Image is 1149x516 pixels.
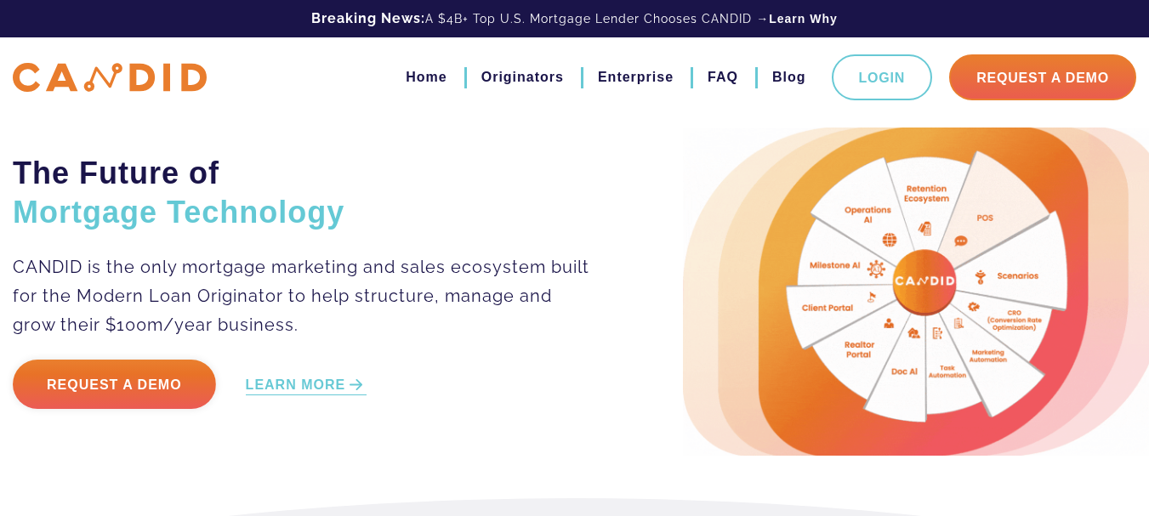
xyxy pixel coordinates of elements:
a: LEARN MORE [246,376,367,395]
b: Breaking News: [311,10,425,26]
a: Login [832,54,933,100]
a: Request a Demo [13,360,216,409]
a: Originators [481,63,564,92]
p: CANDID is the only mortgage marketing and sales ecosystem built for the Modern Loan Originator to... [13,252,598,339]
a: Home [406,63,447,92]
span: Mortgage Technology [13,195,344,230]
a: Request A Demo [949,54,1136,100]
a: Enterprise [598,63,674,92]
a: Blog [772,63,806,92]
img: CANDID APP [13,63,207,93]
a: FAQ [708,63,738,92]
h2: The Future of [13,154,598,232]
a: Learn Why [769,10,838,27]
